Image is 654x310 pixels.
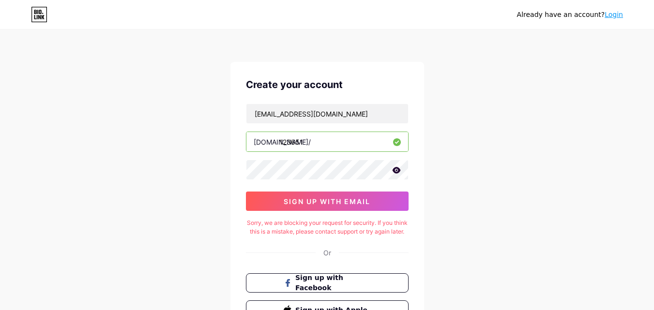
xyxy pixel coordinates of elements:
input: username [246,132,408,151]
span: sign up with email [284,197,370,206]
a: Login [605,11,623,18]
div: Create your account [246,77,409,92]
button: Sign up with Facebook [246,273,409,293]
button: sign up with email [246,192,409,211]
input: Email [246,104,408,123]
span: Sign up with Facebook [295,273,370,293]
div: [DOMAIN_NAME]/ [254,137,311,147]
div: Already have an account? [517,10,623,20]
div: Or [323,248,331,258]
div: Sorry, we are blocking your request for security. If you think this is a mistake, please contact ... [246,219,409,236]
